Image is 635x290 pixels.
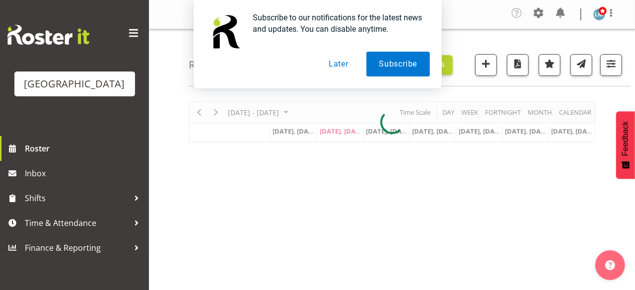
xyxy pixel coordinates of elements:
[25,240,129,255] span: Finance & Reporting
[616,111,635,179] button: Feedback - Show survey
[25,216,129,230] span: Time & Attendance
[25,141,144,156] span: Roster
[621,121,630,156] span: Feedback
[25,166,144,181] span: Inbox
[245,12,430,35] div: Subscribe to our notifications for the latest news and updates. You can disable anytime.
[605,260,615,270] img: help-xxl-2.png
[366,52,429,76] button: Subscribe
[25,191,129,206] span: Shifts
[316,52,361,76] button: Later
[206,12,245,52] img: notification icon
